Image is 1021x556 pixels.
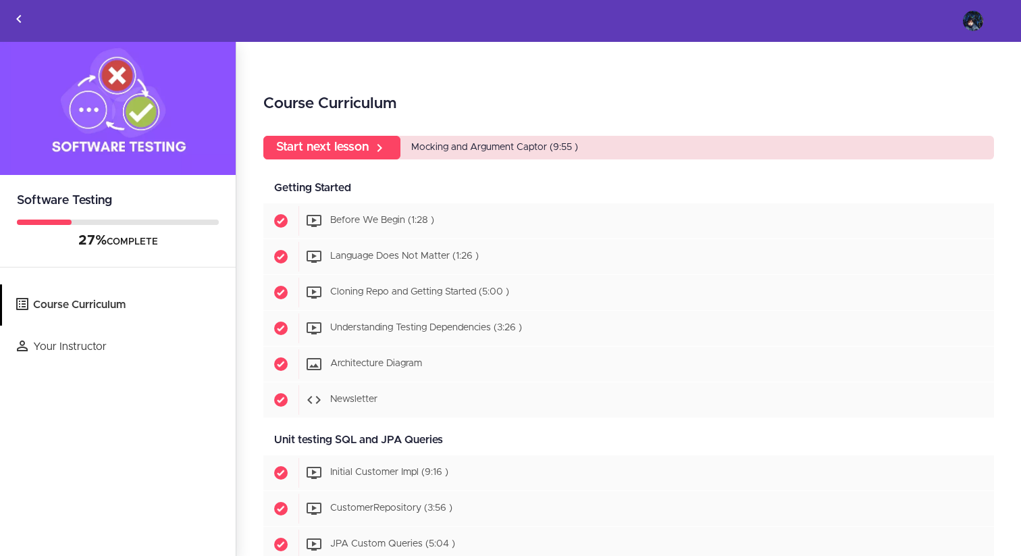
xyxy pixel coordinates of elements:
span: Completed item [263,275,298,310]
span: Before We Begin (1:28 ) [330,216,434,226]
a: Back to courses [1,1,37,41]
span: Completed item [263,491,298,526]
a: Completed item Cloning Repo and Getting Started (5:00 ) [263,275,994,310]
a: Completed item Architecture Diagram [263,347,994,382]
a: Start next lesson [263,136,400,159]
a: Completed item CustomerRepository (3:56 ) [263,491,994,526]
a: Your Instructor [2,326,236,368]
span: Completed item [263,347,298,382]
div: Getting Started [263,173,994,203]
img: fakhrichaerul@gmail.com [963,11,983,31]
span: Understanding Testing Dependencies (3:26 ) [330,324,522,333]
span: Mocking and Argument Captor (9:55 ) [411,143,578,152]
a: Completed item Language Does Not Matter (1:26 ) [263,239,994,274]
svg: Back to courses [11,11,27,27]
span: Newsletter [330,395,377,405]
div: Unit testing SQL and JPA Queries [263,425,994,455]
span: 27% [78,234,107,247]
a: Completed item Initial Customer Impl (9:16 ) [263,455,994,490]
h2: Course Curriculum [263,93,994,116]
span: Language Does Not Matter (1:26 ) [330,252,479,261]
span: Completed item [263,382,298,418]
span: JPA Custom Queries (5:04 ) [330,540,455,549]
a: Completed item Newsletter [263,382,994,418]
span: CustomerRepository (3:56 ) [330,504,452,513]
span: Initial Customer Impl (9:16 ) [330,468,448,478]
span: Cloning Repo and Getting Started (5:00 ) [330,288,509,297]
a: Course Curriculum [2,284,236,326]
span: Completed item [263,239,298,274]
span: Architecture Diagram [330,359,422,369]
div: COMPLETE [17,232,219,250]
span: Completed item [263,455,298,490]
span: Completed item [263,311,298,346]
a: Completed item Understanding Testing Dependencies (3:26 ) [263,311,994,346]
a: Completed item Before We Begin (1:28 ) [263,203,994,238]
span: Completed item [263,203,298,238]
